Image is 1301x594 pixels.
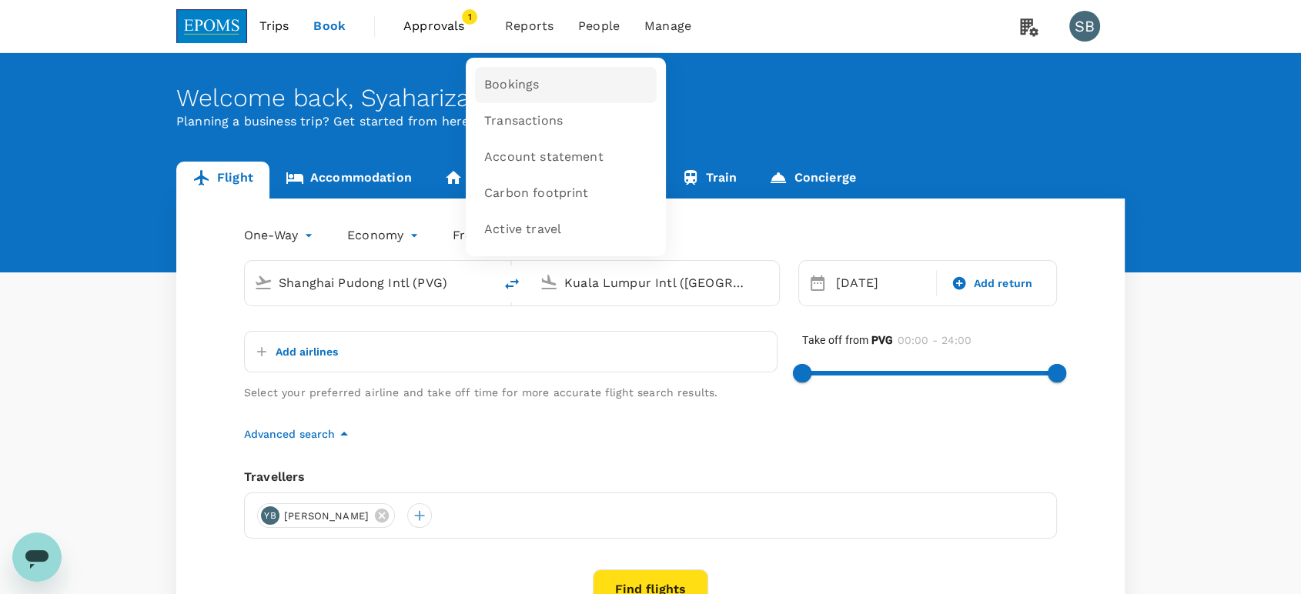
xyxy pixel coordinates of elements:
[484,76,539,94] span: Bookings
[484,185,588,202] span: Carbon footprint
[244,468,1057,486] div: Travellers
[493,265,530,302] button: delete
[1069,11,1100,42] div: SB
[768,281,771,284] button: Open
[428,162,546,199] a: Long stay
[276,344,338,359] p: Add airlines
[403,17,480,35] span: Approvals
[453,226,630,245] button: Frequent flyer programme
[261,506,279,525] div: YB
[802,334,893,346] span: Take off from
[244,425,353,443] button: Advanced search
[475,67,657,103] a: Bookings
[483,281,486,284] button: Open
[275,509,378,524] span: [PERSON_NAME]
[475,175,657,212] a: Carbon footprint
[871,334,894,346] b: PVG
[176,84,1125,112] div: Welcome back , Syaharizan .
[313,17,346,35] span: Book
[484,148,604,166] span: Account statement
[484,112,563,130] span: Transactions
[484,221,561,239] span: Active travel
[244,223,316,248] div: One-Way
[753,162,871,199] a: Concierge
[251,338,338,365] button: Add airlines
[176,162,269,199] a: Flight
[176,9,247,43] img: EPOMS SDN BHD
[244,385,778,400] p: Select your preferred airline and take off time for more accurate flight search results.
[665,162,754,199] a: Train
[475,212,657,248] a: Active travel
[898,334,972,346] span: 00:00 - 24:00
[279,271,461,295] input: Depart from
[475,103,657,139] a: Transactions
[453,226,612,245] p: Frequent flyer programme
[973,275,1032,292] span: Add return
[475,139,657,175] a: Account statement
[12,532,62,582] iframe: Button to launch messaging window
[244,426,335,442] p: Advanced search
[259,17,289,35] span: Trips
[564,271,747,295] input: Going to
[347,223,422,248] div: Economy
[269,162,428,199] a: Accommodation
[578,17,620,35] span: People
[176,112,1125,131] p: Planning a business trip? Get started from here.
[644,17,691,35] span: Manage
[257,503,395,528] div: YB[PERSON_NAME]
[505,17,554,35] span: Reports
[830,268,933,299] div: [DATE]
[462,9,477,25] span: 1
